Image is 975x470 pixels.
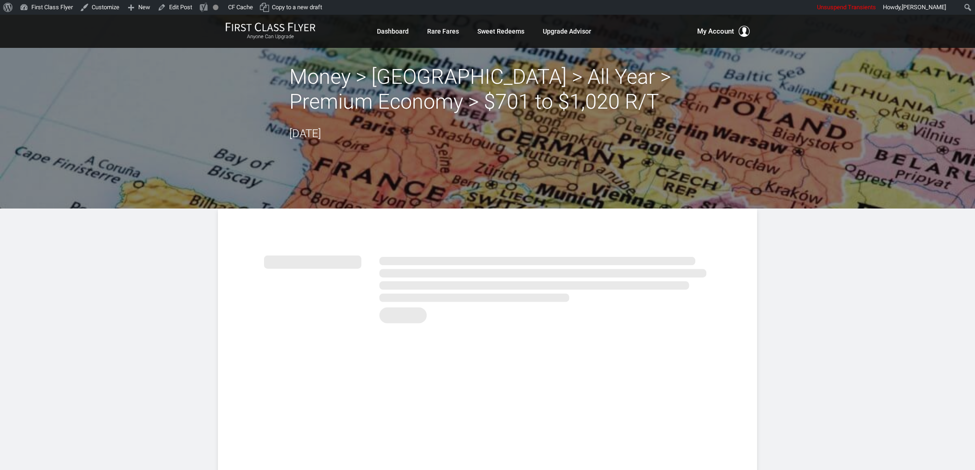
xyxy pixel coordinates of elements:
[225,34,316,40] small: Anyone Can Upgrade
[225,22,316,41] a: First Class FlyerAnyone Can Upgrade
[697,26,750,37] button: My Account
[697,26,734,37] span: My Account
[477,23,524,40] a: Sweet Redeems
[289,64,686,114] h2: Money > [GEOGRAPHIC_DATA] > All Year > Premium Economy > $701 to $1,020 R/T
[225,22,316,32] img: First Class Flyer
[902,4,946,11] span: [PERSON_NAME]
[289,127,321,140] time: [DATE]
[264,245,711,329] img: summary.svg
[377,23,409,40] a: Dashboard
[817,4,876,11] span: Unsuspend Transients
[543,23,591,40] a: Upgrade Advisor
[427,23,459,40] a: Rare Fares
